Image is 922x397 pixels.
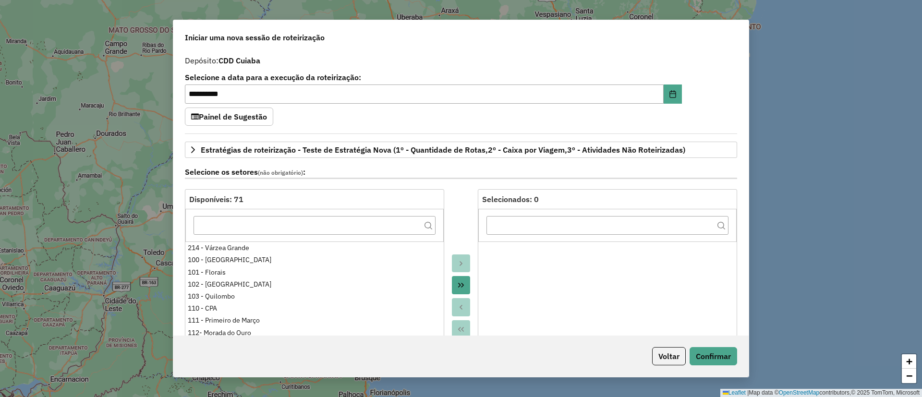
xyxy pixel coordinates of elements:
button: Move All to Target [452,276,470,294]
button: Confirmar [690,347,737,365]
a: Zoom out [902,369,916,383]
div: 214 - Várzea Grande [188,243,441,253]
div: 101 - Florais [188,267,441,277]
span: + [906,355,912,367]
span: − [906,370,912,382]
div: Disponíveis: 71 [189,193,440,205]
span: (não obrigatório) [258,169,303,176]
div: Map data © contributors,© 2025 TomTom, Microsoft [720,389,922,397]
a: OpenStreetMap [779,389,820,396]
div: Depósito: [185,55,737,66]
a: Zoom in [902,354,916,369]
button: Voltar [652,347,686,365]
strong: CDD Cuiaba [218,56,260,65]
div: 112- Morada do Ouro [188,328,441,338]
div: 103 - Quilombo [188,291,441,301]
div: 102 - [GEOGRAPHIC_DATA] [188,279,441,289]
span: | [747,389,749,396]
div: Selecionados: 0 [482,193,733,205]
button: Painel de Sugestão [185,108,273,126]
span: Iniciar uma nova sessão de roteirização [185,32,325,43]
label: Selecione os setores : [185,166,737,179]
button: Choose Date [664,84,682,104]
div: 111 - Primeiro de Março [188,315,441,325]
div: 100 - [GEOGRAPHIC_DATA] [188,255,441,265]
label: Selecione a data para a execução da roteirização: [185,72,682,83]
div: 110 - CPA [188,303,441,313]
span: Estratégias de roteirização - Teste de Estratégia Nova (1º - Quantidade de Rotas,2º - Caixa por V... [201,146,685,154]
a: Leaflet [723,389,746,396]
